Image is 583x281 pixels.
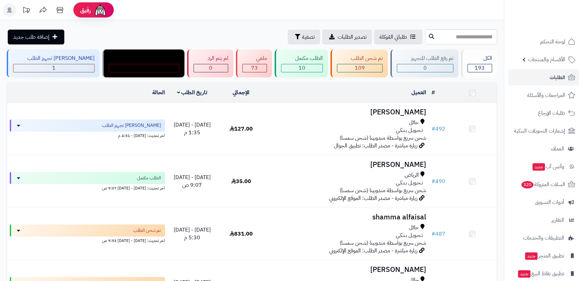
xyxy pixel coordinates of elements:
[194,55,228,62] div: لم يتم الرد
[540,37,565,46] span: لوحة التحكم
[517,269,564,278] span: تطبيق نقاط البيع
[243,64,267,72] div: 73
[133,227,161,234] span: تم شحن الطلب
[230,125,253,133] span: 127.00
[508,248,579,264] a: تطبيق المتجرجديد
[423,64,427,72] span: 0
[405,171,419,179] span: الرياض
[233,89,249,97] a: الإجمالي
[396,179,423,187] span: تـحـويـل بـنـكـي
[340,186,426,195] span: شحن سريع بواسطة مندوبينا (شحن سمسا)
[329,194,417,202] span: زيارة مباشرة - مصدر الطلب: الموقع الإلكتروني
[432,125,445,133] a: #492
[13,33,49,41] span: إضافة طلب جديد
[109,64,179,72] div: 0
[396,232,423,239] span: تـحـويـل بـنـكـي
[18,3,35,19] a: تحديثات المنصة
[468,55,492,62] div: الكل
[508,34,579,50] a: لوحة التحكم
[508,212,579,228] a: التقارير
[273,49,329,77] a: الطلب مكتمل 10
[432,230,435,238] span: #
[337,64,383,72] div: 109
[235,49,274,77] a: ملغي 73
[281,64,322,72] div: 10
[268,266,426,274] h3: [PERSON_NAME]
[142,64,146,72] span: 0
[533,163,545,171] span: جديد
[389,49,460,77] a: تم رفع الطلب للتجهيز 0
[80,6,91,14] span: رفيق
[174,173,211,189] span: [DATE] - [DATE] 9:07 ص
[379,33,407,41] span: طلباتي المُوكلة
[209,64,212,72] span: 0
[475,64,485,72] span: 193
[374,30,422,44] a: طلباتي المُوكلة
[52,64,56,72] span: 1
[551,144,564,153] span: العملاء
[518,270,530,278] span: جديد
[302,33,315,41] span: تصفية
[524,251,564,260] span: تطبيق المتجر
[340,134,426,142] span: شحن سريع بواسطة مندوبينا (شحن سمسا)
[337,55,383,62] div: تم شحن الطلب
[538,108,565,118] span: طلبات الإرجاع
[268,213,426,221] h3: shamma alfaisal
[288,30,320,44] button: تصفية
[177,89,208,97] a: تاريخ الطلب
[409,224,419,232] span: حائل
[514,126,565,136] span: إشعارات التحويلات البنكية
[432,177,445,185] a: #490
[528,55,565,64] span: الأقسام والمنتجات
[432,89,435,97] a: #
[174,226,211,242] span: [DATE] - [DATE] 5:30 م
[508,141,579,157] a: العملاء
[527,91,565,100] span: المراجعات والأسئلة
[432,230,445,238] a: #487
[550,73,565,82] span: الطلبات
[13,64,94,72] div: 1
[523,233,564,243] span: التطبيقات والخدمات
[508,69,579,85] a: الطلبات
[409,119,419,127] span: حائل
[101,49,186,77] a: مندوب توصيل داخل الرياض 0
[334,142,417,150] span: زيارة مباشرة - مصدر الطلب: تطبيق الجوال
[508,176,579,192] a: السلات المتروكة320
[152,89,165,97] a: الحالة
[432,125,435,133] span: #
[242,55,267,62] div: ملغي
[10,184,165,191] div: اخر تحديث: [DATE] - [DATE] 9:07 ص
[521,180,565,189] span: السلات المتروكة
[329,49,389,77] a: تم شحن الطلب 109
[521,181,534,188] span: 320
[329,247,417,255] span: زيارة مباشرة - مصدر الطلب: الموقع الإلكتروني
[230,230,253,238] span: 831.00
[508,123,579,139] a: إشعارات التحويلات البنكية
[508,159,579,175] a: وآتس آبجديد
[102,122,161,129] span: [PERSON_NAME] تجهيز الطلب
[13,55,95,62] div: [PERSON_NAME] تجهيز الطلب
[508,194,579,210] a: أدوات التسويق
[299,64,305,72] span: 10
[508,105,579,121] a: طلبات الإرجاع
[537,17,577,31] img: logo-2.png
[268,108,426,116] h3: [PERSON_NAME]
[8,30,64,44] a: إضافة طلب جديد
[397,64,453,72] div: 0
[355,64,365,72] span: 109
[340,239,426,247] span: شحن سريع بواسطة مندوبينا (شحن سمسا)
[186,49,235,77] a: لم يتم الرد 0
[10,237,165,244] div: اخر تحديث: [DATE] - [DATE] 9:53 ص
[10,132,165,139] div: اخر تحديث: [DATE] - 4:51 م
[532,162,564,171] span: وآتس آب
[432,177,435,185] span: #
[109,55,180,62] div: مندوب توصيل داخل الرياض
[535,198,564,207] span: أدوات التسويق
[411,89,426,97] a: العميل
[281,55,323,62] div: الطلب مكتمل
[525,252,538,260] span: جديد
[5,49,101,77] a: [PERSON_NAME] تجهيز الطلب 1
[231,177,251,185] span: 35.00
[268,161,426,169] h3: [PERSON_NAME]
[174,121,211,137] span: [DATE] - [DATE] 1:35 م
